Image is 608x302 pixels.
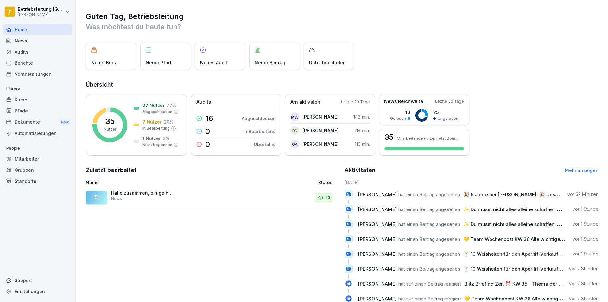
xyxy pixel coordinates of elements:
p: Name [86,179,245,186]
a: Mehr anzeigen [565,168,598,173]
p: Status [318,179,332,186]
span: hat einen Beitrag angesehen [398,221,460,227]
span: hat einen Beitrag angesehen [398,236,460,242]
p: [PERSON_NAME] [18,12,64,17]
a: Standorte [3,176,72,187]
p: vor 2 Stunden [569,295,598,302]
p: Letzte 30 Tage [341,99,370,105]
a: Audits [3,46,72,57]
div: GA [290,140,299,149]
p: 0 [205,128,210,135]
h2: Aktivitäten [345,166,376,175]
p: 110 min. [355,141,370,147]
p: vor 32 Minuten [567,191,598,197]
p: vor 1 Stunde [573,236,598,242]
p: Datei hochladen [309,59,346,66]
span: hat auf einen Beitrag reagiert [398,296,461,302]
p: Neuer Beitrag [255,59,285,66]
h2: Übersicht [86,80,598,89]
p: Nicht begonnen [142,142,172,148]
a: Home [3,24,72,35]
p: 16 [205,115,213,122]
h2: Zuletzt bearbeitet [86,166,340,175]
p: Audits [196,99,211,106]
span: hat auf einen Beitrag reagiert [398,281,461,287]
span: hat einen Beitrag angesehen [398,251,460,257]
span: hat einen Beitrag angesehen [398,206,460,212]
p: In Bearbeitung [142,125,170,131]
p: [PERSON_NAME] [302,127,339,134]
a: News [3,35,72,46]
p: 20 % [164,119,174,125]
p: 3 % [163,135,170,142]
span: hat einen Beitrag angesehen [398,266,460,272]
h3: 35 [384,133,394,141]
p: 35 [105,118,115,125]
p: vor 1 Stunde [573,221,598,227]
p: 0 [205,141,210,148]
span: hat einen Beitrag angesehen [398,191,460,197]
p: Am aktivsten [290,99,320,106]
p: Mitarbeitende nutzen jetzt Bounti [397,136,459,141]
p: 27 Nutzer [142,102,165,109]
p: Betriebsleitung [GEOGRAPHIC_DATA] [18,7,64,12]
h6: [DATE] [345,179,599,186]
a: DokumenteNew [3,116,72,128]
p: Überfällig [254,141,276,148]
p: Abgeschlossen [242,115,276,122]
div: FG [290,126,299,135]
a: Kurse [3,94,72,105]
p: Letzte 30 Tage [435,99,464,104]
span: [PERSON_NAME] [358,206,397,212]
a: Berichte [3,57,72,68]
p: 23 [325,195,330,201]
p: 25 [433,109,458,116]
span: [PERSON_NAME] [358,191,397,197]
a: Mitarbeiter [3,153,72,164]
div: Support [3,275,72,286]
p: Nutzer [104,126,116,132]
p: 118 min. [355,127,370,134]
p: Hallo zusammen, einige haben leider noch nicht alle Kurse abgeschlossen. Bitte holt dies bis zum ... [111,190,174,196]
p: 1 Nutzer [142,135,161,142]
p: [PERSON_NAME] [302,141,339,147]
p: vor 1 Stunde [573,251,598,257]
span: [PERSON_NAME] [358,266,397,272]
p: Library [3,84,72,94]
p: Neuer Pfad [146,59,171,66]
p: vor 2 Stunden [569,266,598,272]
a: Automatisierungen [3,128,72,139]
a: Pfade [3,105,72,116]
a: Veranstaltungen [3,68,72,80]
p: Abgeschlossen [142,109,172,115]
a: Gruppen [3,164,72,176]
p: Gelesen [390,116,406,121]
div: MW [290,112,299,121]
p: [PERSON_NAME] [302,113,339,120]
p: 146 min. [353,113,370,120]
p: Neuer Kurs [91,59,116,66]
p: In Bearbeitung [243,128,276,135]
span: [PERSON_NAME] [358,236,397,242]
span: [PERSON_NAME] [358,251,397,257]
h1: Guten Tag, Betriebsleitung [86,11,598,22]
p: vor 2 Stunden [569,280,598,287]
p: vor 1 Stunde [573,206,598,212]
a: Einstellungen [3,286,72,297]
p: Neues Audit [200,59,227,66]
span: [PERSON_NAME] [358,296,397,302]
p: 77 % [167,102,176,109]
span: [PERSON_NAME] [358,221,397,227]
a: Hallo zusammen, einige haben leider noch nicht alle Kurse abgeschlossen. Bitte holt dies bis zum ... [86,188,340,208]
